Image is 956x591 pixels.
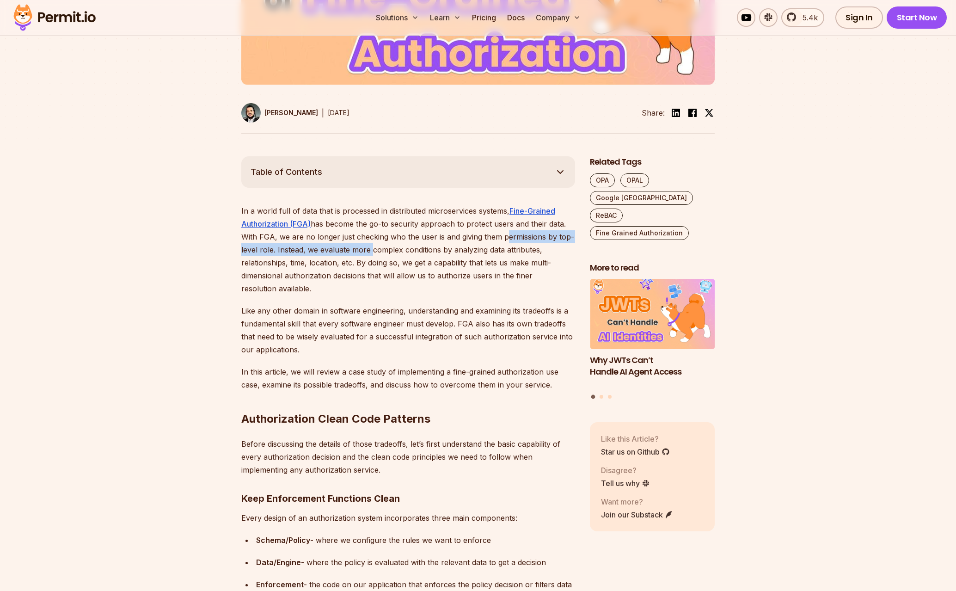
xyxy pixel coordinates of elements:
[256,534,575,547] div: - where we configure the rules we want to enforce
[256,556,575,569] div: - where the policy is evaluated with the relevant data to get a decision
[705,108,714,117] img: twitter
[241,304,575,356] p: Like any other domain in software engineering, understanding and examining its tradeoffs is a fun...
[781,8,824,27] a: 5.4k
[590,226,689,240] a: Fine Grained Authorization
[620,173,649,187] a: OPAL
[241,365,575,391] p: In this article, we will review a case study of implementing a fine-grained authorization use cas...
[264,108,318,117] p: [PERSON_NAME]
[251,166,322,179] span: Table of Contents
[241,156,575,188] button: Table of Contents
[591,395,595,399] button: Go to slide 1
[322,107,324,118] div: |
[241,493,400,504] strong: Keep Enforcement Functions Clean
[835,6,883,29] a: Sign In
[241,511,575,524] p: Every design of an authorization system incorporates three main components:
[601,433,670,444] p: Like this Article?
[601,509,673,520] a: Join our Substack
[590,262,715,274] h2: More to read
[468,8,500,27] a: Pricing
[608,395,612,399] button: Go to slide 3
[241,206,555,228] a: Fine-Grained Authorization (FGA)
[590,156,715,168] h2: Related Tags
[601,496,673,507] p: Want more?
[372,8,423,27] button: Solutions
[241,103,261,123] img: Gabriel L. Manor
[600,395,603,399] button: Go to slide 2
[532,8,584,27] button: Company
[256,580,304,589] strong: Enforcement
[241,375,575,426] h2: Authorization Clean Code Patterns
[256,558,301,567] strong: Data/Engine
[590,279,715,389] a: Why JWTs Can’t Handle AI Agent AccessWhy JWTs Can’t Handle AI Agent Access
[503,8,528,27] a: Docs
[241,437,575,476] p: Before discussing the details of those tradeoffs, let’s first understand the basic capability of ...
[256,536,310,545] strong: Schema/Policy
[590,355,715,378] h3: Why JWTs Can’t Handle AI Agent Access
[590,279,715,349] img: Why JWTs Can’t Handle AI Agent Access
[601,465,650,476] p: Disagree?
[328,109,349,117] time: [DATE]
[590,209,623,222] a: ReBAC
[687,107,698,118] img: facebook
[887,6,947,29] a: Start Now
[590,173,615,187] a: OPA
[601,446,670,457] a: Star us on Github
[797,12,818,23] span: 5.4k
[601,478,650,489] a: Tell us why
[590,279,715,400] div: Posts
[241,103,318,123] a: [PERSON_NAME]
[241,204,575,295] p: In a world full of data that is processed in distributed microservices systems, has become the go...
[590,279,715,389] li: 1 of 3
[642,107,665,118] li: Share:
[590,191,693,205] a: Google [GEOGRAPHIC_DATA]
[9,2,100,33] img: Permit logo
[670,107,681,118] img: linkedin
[426,8,465,27] button: Learn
